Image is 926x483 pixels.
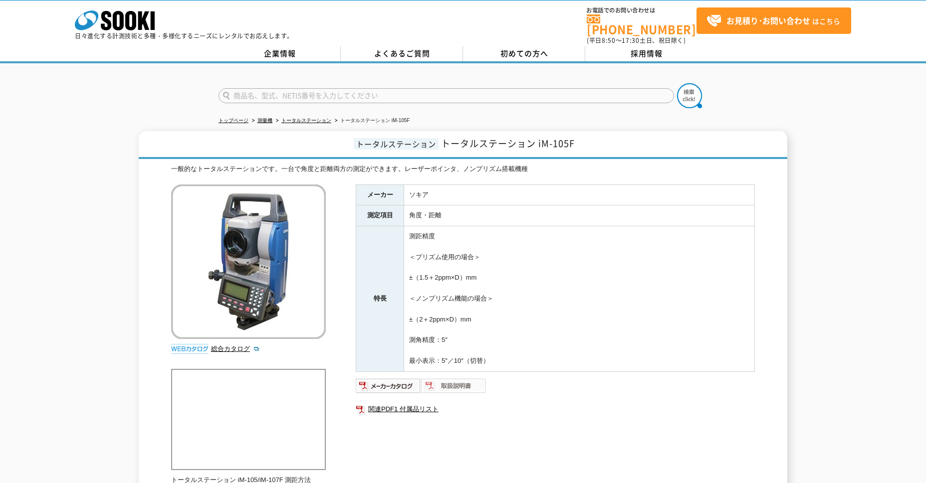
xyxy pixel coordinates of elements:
[404,205,755,226] td: 角度・距離
[587,36,686,45] span: (平日 ～ 土日、祝日除く)
[281,118,331,123] a: トータルステーション
[587,14,696,35] a: [PHONE_NUMBER]
[333,116,410,126] li: トータルステーション iM-105F
[706,13,840,28] span: はこちら
[421,384,486,392] a: 取扱説明書
[171,164,755,174] div: 一般的なトータルステーションです。一台で角度と距離両方の測定ができます。レーザーポインタ、ノンプリズム搭載機種
[354,138,439,150] span: トータルステーション
[500,48,548,59] span: 初めての方へ
[463,46,585,61] a: 初めての方へ
[421,378,486,394] img: 取扱説明書
[587,7,696,13] span: お電話でのお問い合わせは
[356,384,421,392] a: メーカーカタログ
[404,184,755,205] td: ソキア
[356,403,755,416] a: 関連PDF1 付属品リスト
[356,226,404,371] th: 特長
[696,7,851,34] a: お見積り･お問い合わせはこちら
[171,184,326,339] img: トータルステーション iM-105F
[219,46,341,61] a: 企業情報
[404,226,755,371] td: 測距精度 ＜プリズム使用の場合＞ ±（1.5＋2ppm×D）mm ＜ノンプリズム機能の場合＞ ±（2＋2ppm×D）mm 測角精度：5″ 最小表示：5″／10″（切替）
[602,36,616,45] span: 8:50
[356,184,404,205] th: メーカー
[75,33,293,39] p: 日々進化する計測技術と多種・多様化するニーズにレンタルでお応えします。
[341,46,463,61] a: よくあるご質問
[219,88,674,103] input: 商品名、型式、NETIS番号を入力してください
[219,118,248,123] a: トップページ
[726,14,810,26] strong: お見積り･お問い合わせ
[585,46,707,61] a: 採用情報
[356,205,404,226] th: 測定項目
[356,378,421,394] img: メーカーカタログ
[441,137,575,150] span: トータルステーション iM-105F
[171,344,209,354] img: webカタログ
[211,345,260,352] a: 総合カタログ
[622,36,640,45] span: 17:30
[257,118,272,123] a: 測量機
[677,83,702,108] img: btn_search.png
